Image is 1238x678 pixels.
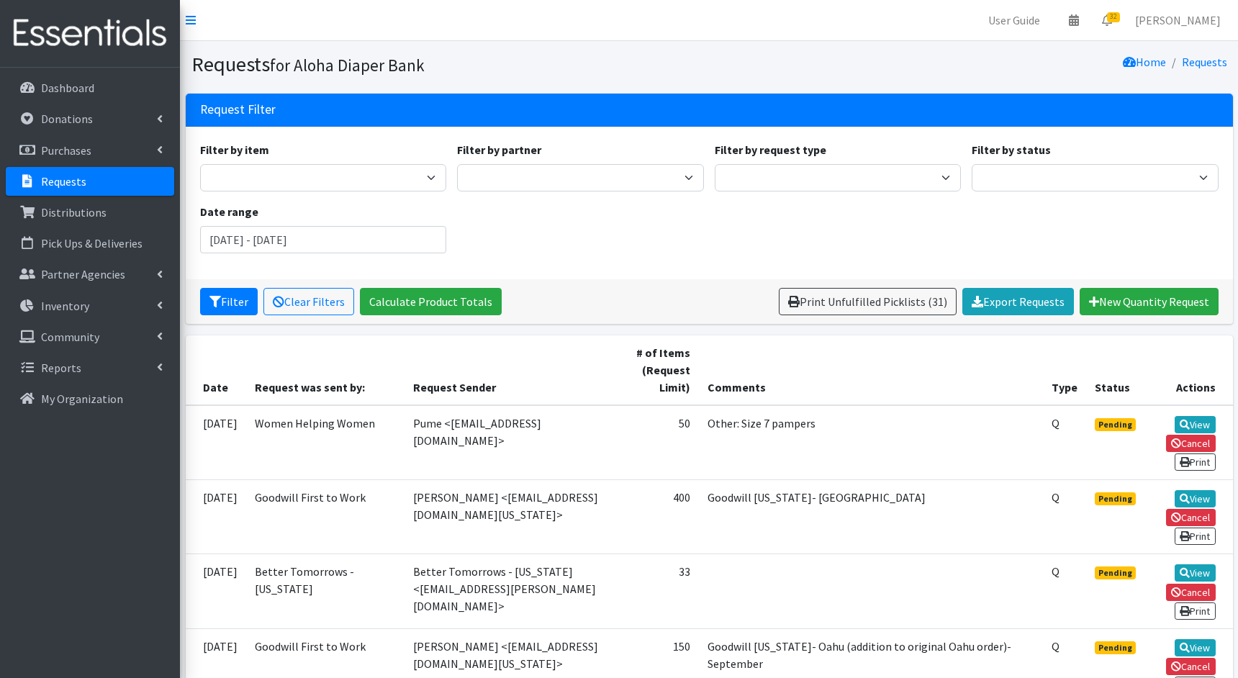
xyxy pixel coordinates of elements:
a: Cancel [1166,435,1216,452]
th: Status [1086,335,1147,405]
abbr: Quantity [1052,639,1059,654]
img: HumanEssentials [6,9,174,58]
a: Dashboard [6,73,174,102]
a: Cancel [1166,658,1216,675]
a: Requests [1182,55,1227,69]
label: Filter by item [200,141,269,158]
td: Women Helping Women [246,405,405,480]
th: Date [186,335,246,405]
a: Reports [6,353,174,382]
a: View [1175,416,1216,433]
a: Clear Filters [263,288,354,315]
td: 400 [615,479,699,553]
a: Print Unfulfilled Picklists (31) [779,288,957,315]
a: Pick Ups & Deliveries [6,229,174,258]
p: Partner Agencies [41,267,125,281]
p: Donations [41,112,93,126]
span: Pending [1095,641,1136,654]
p: Pick Ups & Deliveries [41,236,143,250]
td: Other: Size 7 pampers [699,405,1043,480]
td: 33 [615,554,699,628]
a: Distributions [6,198,174,227]
small: for Aloha Diaper Bank [270,55,425,76]
abbr: Quantity [1052,564,1059,579]
a: Donations [6,104,174,133]
span: Pending [1095,566,1136,579]
td: [DATE] [186,479,246,553]
abbr: Quantity [1052,490,1059,505]
button: Filter [200,288,258,315]
th: Request Sender [405,335,615,405]
a: [PERSON_NAME] [1124,6,1232,35]
a: Print [1175,453,1216,471]
td: Goodwill [US_STATE]- [GEOGRAPHIC_DATA] [699,479,1043,553]
p: Requests [41,174,86,189]
h3: Request Filter [200,102,276,117]
a: Requests [6,167,174,196]
span: 32 [1107,12,1120,22]
p: Reports [41,361,81,375]
span: Pending [1095,418,1136,431]
a: New Quantity Request [1080,288,1219,315]
a: Calculate Product Totals [360,288,502,315]
p: My Organization [41,392,123,406]
p: Community [41,330,99,344]
label: Filter by request type [715,141,826,158]
a: Print [1175,528,1216,545]
abbr: Quantity [1052,416,1059,430]
p: Inventory [41,299,89,313]
td: Better Tomorrows - [US_STATE] <[EMAIL_ADDRESS][PERSON_NAME][DOMAIN_NAME]> [405,554,615,628]
td: [PERSON_NAME] <[EMAIL_ADDRESS][DOMAIN_NAME][US_STATE]> [405,479,615,553]
a: Cancel [1166,584,1216,601]
th: Request was sent by: [246,335,405,405]
a: Inventory [6,291,174,320]
h1: Requests [191,52,704,77]
th: Comments [699,335,1043,405]
td: Goodwill First to Work [246,479,405,553]
a: Print [1175,602,1216,620]
a: Home [1123,55,1166,69]
a: 32 [1090,6,1124,35]
p: Purchases [41,143,91,158]
td: [DATE] [186,405,246,480]
label: Filter by status [972,141,1051,158]
th: Actions [1147,335,1232,405]
td: [DATE] [186,554,246,628]
th: # of Items (Request Limit) [615,335,699,405]
a: Cancel [1166,509,1216,526]
a: Community [6,322,174,351]
a: View [1175,490,1216,507]
a: My Organization [6,384,174,413]
a: Partner Agencies [6,260,174,289]
a: View [1175,639,1216,656]
p: Distributions [41,205,107,220]
a: Purchases [6,136,174,165]
a: User Guide [977,6,1052,35]
th: Type [1043,335,1086,405]
span: Pending [1095,492,1136,505]
label: Filter by partner [457,141,541,158]
td: Better Tomorrows - [US_STATE] [246,554,405,628]
label: Date range [200,203,258,220]
td: Pume <[EMAIL_ADDRESS][DOMAIN_NAME]> [405,405,615,480]
td: 50 [615,405,699,480]
a: Export Requests [962,288,1074,315]
a: View [1175,564,1216,582]
p: Dashboard [41,81,94,95]
input: January 1, 2011 - December 31, 2011 [200,226,447,253]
